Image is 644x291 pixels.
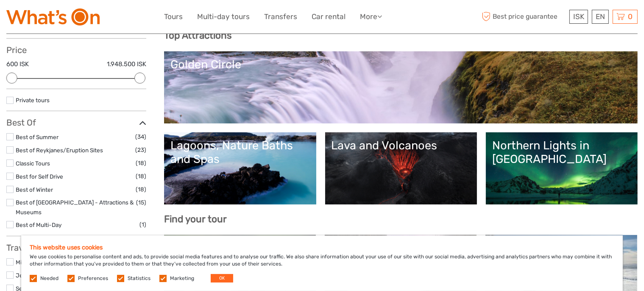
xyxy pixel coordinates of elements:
p: We're away right now. Please check back later! [12,15,96,22]
img: What's On [6,8,100,25]
button: OK [211,274,233,283]
b: Find your tour [164,213,227,225]
label: Needed [40,275,59,282]
h3: Price [6,45,146,55]
a: Best of Reykjanes/Eruption Sites [16,147,103,154]
span: (18) [136,171,146,181]
span: (18) [136,158,146,168]
div: Golden Circle [170,58,631,71]
a: Transfers [264,11,297,23]
h5: This website uses cookies [30,244,614,251]
div: Northern Lights in [GEOGRAPHIC_DATA] [492,139,631,166]
a: Best for Self Drive [16,173,63,180]
a: More [360,11,382,23]
a: Best of [GEOGRAPHIC_DATA] - Attractions & Museums [16,199,134,215]
label: Preferences [78,275,108,282]
a: Classic Tours [16,160,50,167]
a: Northern Lights in [GEOGRAPHIC_DATA] [492,139,631,198]
label: 600 ISK [6,60,29,69]
a: Lava and Volcanoes [332,139,471,198]
a: Multi-day tours [197,11,250,23]
div: EN [592,10,609,24]
label: Statistics [128,275,151,282]
a: Mini Bus / Car [16,259,52,266]
a: Best of Summer [16,134,59,140]
span: (34) [135,132,146,142]
a: Golden Circle [170,58,631,117]
a: Best of Winter [16,186,53,193]
a: Car rental [312,11,346,23]
label: Marketing [170,275,194,282]
div: Lava and Volcanoes [332,139,471,152]
div: We use cookies to personalise content and ads, to provide social media features and to analyse ou... [21,235,623,291]
span: 0 [627,12,634,21]
span: (15) [136,198,146,207]
span: (23) [135,145,146,155]
span: ISK [573,12,584,21]
a: Lagoons, Nature Baths and Spas [170,139,309,198]
span: Best price guarantee [480,10,567,24]
a: Private tours [16,97,50,104]
label: 1.948.500 ISK [107,60,146,69]
a: Tours [164,11,183,23]
b: Top Attractions [164,30,231,41]
a: Best of Multi-Day [16,221,61,228]
button: Open LiveChat chat widget [98,13,108,23]
div: Lagoons, Nature Baths and Spas [170,139,309,166]
h3: Travel Method [6,243,146,253]
h3: Best Of [6,118,146,128]
span: (1) [139,220,146,229]
a: Jeep / 4x4 [16,272,45,279]
span: (18) [136,185,146,194]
